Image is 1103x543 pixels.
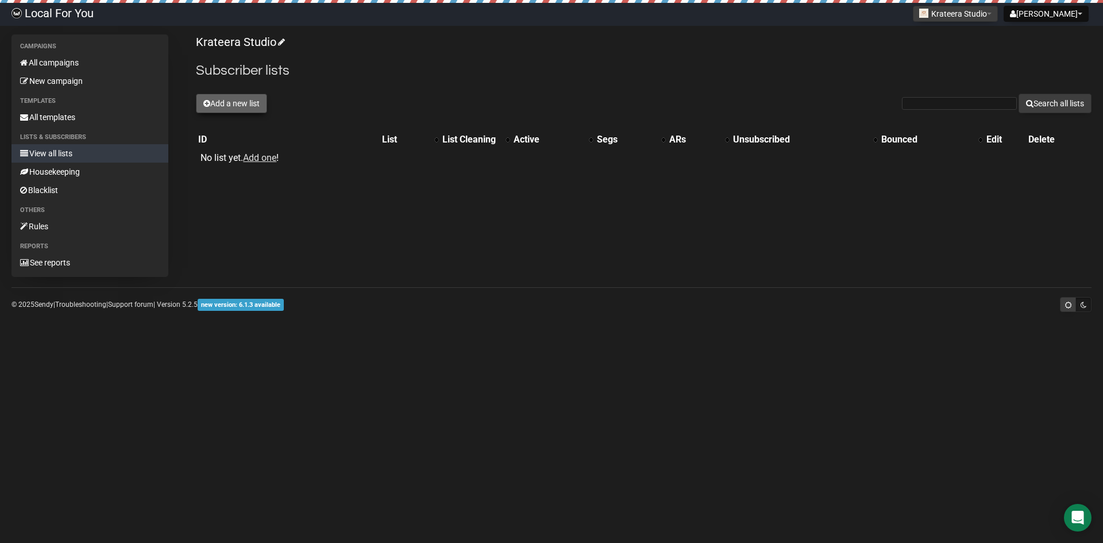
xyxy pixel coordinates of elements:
[597,134,655,145] div: Segs
[196,94,267,113] button: Add a new list
[11,40,168,53] li: Campaigns
[11,163,168,181] a: Housekeeping
[196,60,1092,81] h2: Subscriber lists
[11,203,168,217] li: Others
[11,181,168,199] a: Blacklist
[1064,504,1092,532] div: Open Intercom Messenger
[442,134,500,145] div: List Cleaning
[11,94,168,108] li: Templates
[198,299,284,311] span: new version: 6.1.3 available
[881,134,973,145] div: Bounced
[11,298,284,311] p: © 2025 | | | Version 5.2.5
[11,8,22,18] img: d61d2441668da63f2d83084b75c85b29
[196,35,283,49] a: Krateera Studio
[198,134,377,145] div: ID
[986,134,1024,145] div: Edit
[11,53,168,72] a: All campaigns
[1004,6,1089,22] button: [PERSON_NAME]
[11,72,168,90] a: New campaign
[11,108,168,126] a: All templates
[11,130,168,144] li: Lists & subscribers
[380,132,440,148] th: List: No sort applied, activate to apply an ascending sort
[34,301,53,309] a: Sendy
[919,9,928,18] img: 997.png
[382,134,429,145] div: List
[669,134,719,145] div: ARs
[196,132,379,148] th: ID: No sort applied, sorting is disabled
[243,152,276,163] a: Add one
[595,132,667,148] th: Segs: No sort applied, activate to apply an ascending sort
[108,301,153,309] a: Support forum
[667,132,731,148] th: ARs: No sort applied, activate to apply an ascending sort
[11,240,168,253] li: Reports
[440,132,511,148] th: List Cleaning: No sort applied, activate to apply an ascending sort
[196,148,379,168] td: No list yet. !
[984,132,1027,148] th: Edit: No sort applied, sorting is disabled
[11,253,168,272] a: See reports
[1028,134,1089,145] div: Delete
[198,301,284,309] a: new version: 6.1.3 available
[511,132,595,148] th: Active: No sort applied, activate to apply an ascending sort
[731,132,879,148] th: Unsubscribed: No sort applied, activate to apply an ascending sort
[1026,132,1092,148] th: Delete: No sort applied, sorting is disabled
[55,301,106,309] a: Troubleshooting
[514,134,583,145] div: Active
[1019,94,1092,113] button: Search all lists
[11,217,168,236] a: Rules
[733,134,867,145] div: Unsubscribed
[11,144,168,163] a: View all lists
[913,6,998,22] button: Krateera Studio
[879,132,984,148] th: Bounced: No sort applied, activate to apply an ascending sort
